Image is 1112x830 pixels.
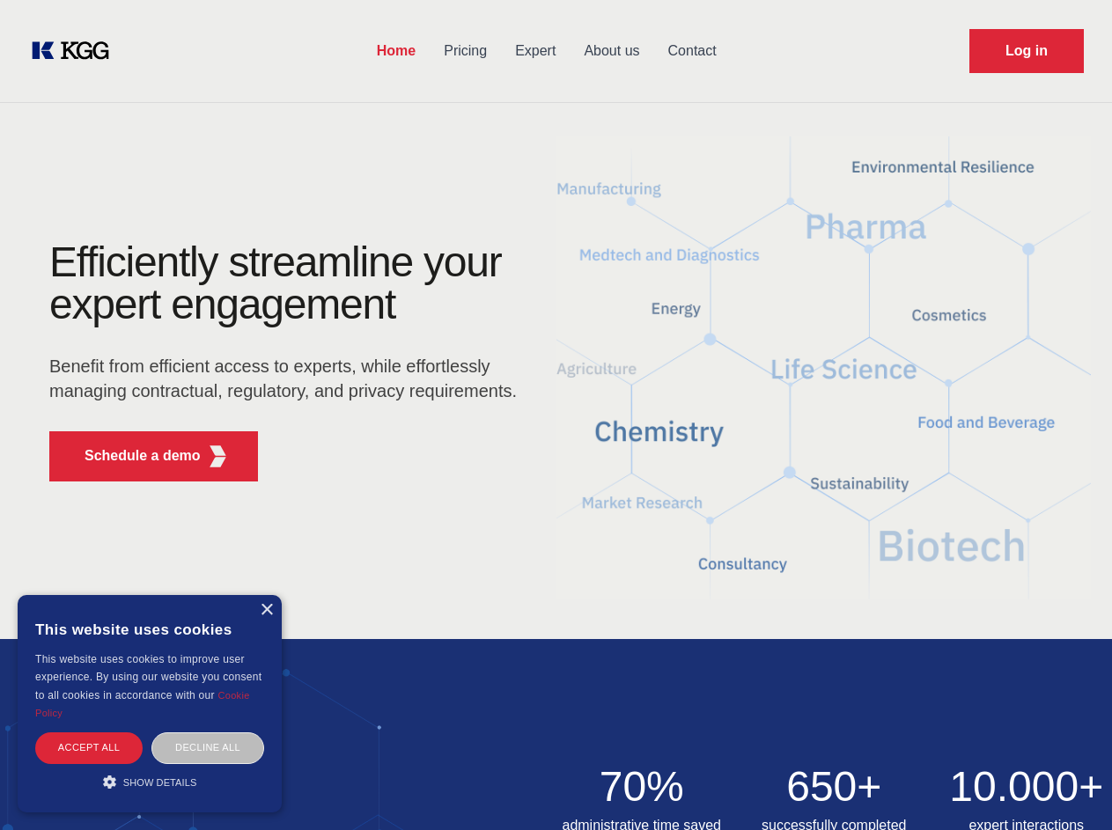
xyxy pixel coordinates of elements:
img: KGG Fifth Element RED [556,114,1092,621]
a: Expert [501,28,570,74]
a: Contact [654,28,731,74]
a: Pricing [430,28,501,74]
a: KOL Knowledge Platform: Talk to Key External Experts (KEE) [28,37,123,65]
button: Schedule a demoKGG Fifth Element RED [49,431,258,481]
div: Close [260,604,273,617]
p: Schedule a demo [85,445,201,466]
img: KGG Fifth Element RED [207,445,229,467]
h1: Efficiently streamline your expert engagement [49,241,528,326]
a: Request Demo [969,29,1084,73]
div: Show details [35,773,264,790]
span: This website uses cookies to improve user experience. By using our website you consent to all coo... [35,653,261,701]
div: Decline all [151,732,264,763]
div: This website uses cookies [35,608,264,650]
h2: 650+ [748,766,920,808]
a: Home [363,28,430,74]
a: About us [570,28,653,74]
a: Cookie Policy [35,690,250,718]
span: Show details [123,777,197,788]
h2: 70% [556,766,728,808]
p: Benefit from efficient access to experts, while effortlessly managing contractual, regulatory, an... [49,354,528,403]
div: Accept all [35,732,143,763]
